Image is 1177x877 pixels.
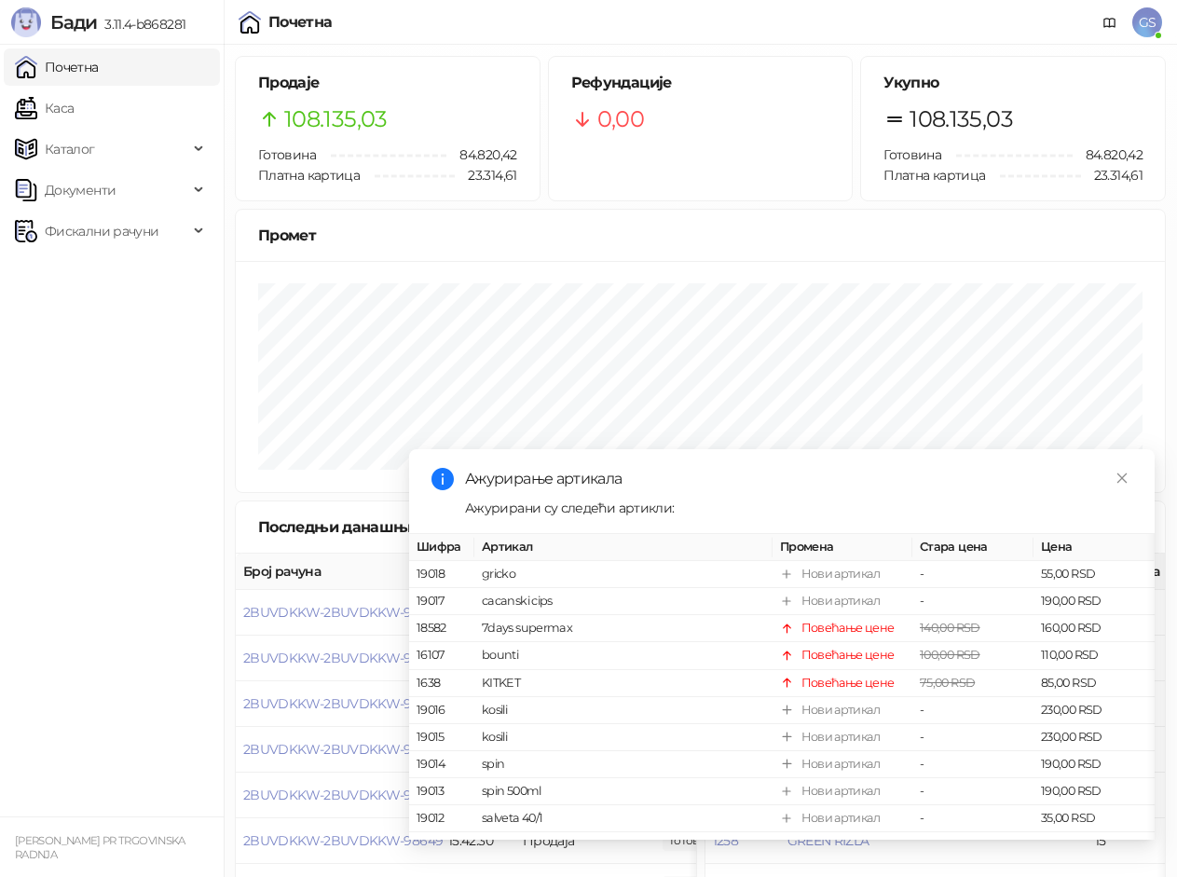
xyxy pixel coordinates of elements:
[801,782,880,801] div: Нови артикал
[920,648,980,662] span: 100,00 RSD
[1033,778,1155,805] td: 190,00 RSD
[801,701,880,719] div: Нови артикал
[45,130,95,168] span: Каталог
[474,615,773,642] td: 7days supermax
[1033,588,1155,615] td: 190,00 RSD
[474,534,773,561] th: Артикал
[1132,7,1162,37] span: GS
[912,697,1033,724] td: -
[50,11,97,34] span: Бади
[912,534,1033,561] th: Стара цена
[284,102,388,137] span: 108.135,03
[801,646,895,665] div: Повећање цене
[409,669,474,696] td: 1638
[465,498,1132,518] div: Ажурирани су следећи артикли:
[571,72,830,94] h5: Рефундације
[801,565,880,583] div: Нови артикал
[11,7,41,37] img: Logo
[1033,534,1155,561] th: Цена
[474,588,773,615] td: cacanski cips
[1115,472,1129,485] span: close
[883,167,985,184] span: Платна картица
[243,604,442,621] button: 2BUVDKKW-2BUVDKKW-98654
[801,755,880,774] div: Нови артикал
[912,805,1033,832] td: -
[258,224,1143,247] div: Промет
[474,642,773,669] td: bounti
[409,588,474,615] td: 19017
[243,787,442,803] button: 2BUVDKKW-2BUVDKKW-98650
[258,72,517,94] h5: Продаје
[912,832,1033,859] td: -
[236,554,441,590] th: Број рачуна
[268,15,333,30] div: Почетна
[1112,468,1132,488] a: Close
[801,673,895,692] div: Повећање цене
[431,468,454,490] span: info-circle
[910,102,1013,137] span: 108.135,03
[920,621,980,635] span: 140,00 RSD
[243,650,441,666] button: 2BUVDKKW-2BUVDKKW-98653
[1033,561,1155,588] td: 55,00 RSD
[243,741,438,758] button: 2BUVDKKW-2BUVDKKW-98651
[883,72,1143,94] h5: Укупно
[409,615,474,642] td: 18582
[409,832,474,859] td: 19011
[258,146,316,163] span: Готовина
[97,16,185,33] span: 3.11.4-b868281
[409,697,474,724] td: 19016
[243,832,443,849] button: 2BUVDKKW-2BUVDKKW-98649
[1073,144,1143,165] span: 84.820,42
[912,751,1033,778] td: -
[15,89,74,127] a: Каса
[912,588,1033,615] td: -
[1081,165,1143,185] span: 23.314,61
[1033,642,1155,669] td: 110,00 RSD
[1033,724,1155,751] td: 230,00 RSD
[446,144,516,165] span: 84.820,42
[474,724,773,751] td: kosili
[1033,615,1155,642] td: 160,00 RSD
[474,561,773,588] td: gricko
[1095,7,1125,37] a: Документација
[258,167,360,184] span: Платна картица
[474,778,773,805] td: spin 500ml
[15,48,99,86] a: Почетна
[409,534,474,561] th: Шифра
[474,697,773,724] td: kosili
[912,724,1033,751] td: -
[912,778,1033,805] td: -
[474,669,773,696] td: KITKET
[912,561,1033,588] td: -
[45,171,116,209] span: Документи
[455,165,516,185] span: 23.314,61
[465,468,1132,490] div: Ажурирање артикала
[801,592,880,610] div: Нови артикал
[801,728,880,747] div: Нови артикал
[1033,751,1155,778] td: 190,00 RSD
[409,724,474,751] td: 19015
[15,834,185,861] small: [PERSON_NAME] PR TRGOVINSKA RADNJA
[801,836,880,855] div: Нови артикал
[1033,805,1155,832] td: 35,00 RSD
[597,102,644,137] span: 0,00
[801,809,880,828] div: Нови артикал
[1033,669,1155,696] td: 85,00 RSD
[883,146,941,163] span: Готовина
[801,619,895,637] div: Повећање цене
[920,675,975,689] span: 75,00 RSD
[45,212,158,250] span: Фискални рачуни
[773,534,912,561] th: Промена
[409,805,474,832] td: 19012
[474,805,773,832] td: salveta 40/1
[1033,697,1155,724] td: 230,00 RSD
[258,515,505,539] div: Последњи данашњи рачуни
[243,695,441,712] button: 2BUVDKKW-2BUVDKKW-98652
[409,751,474,778] td: 19014
[474,832,773,859] td: perwol 2l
